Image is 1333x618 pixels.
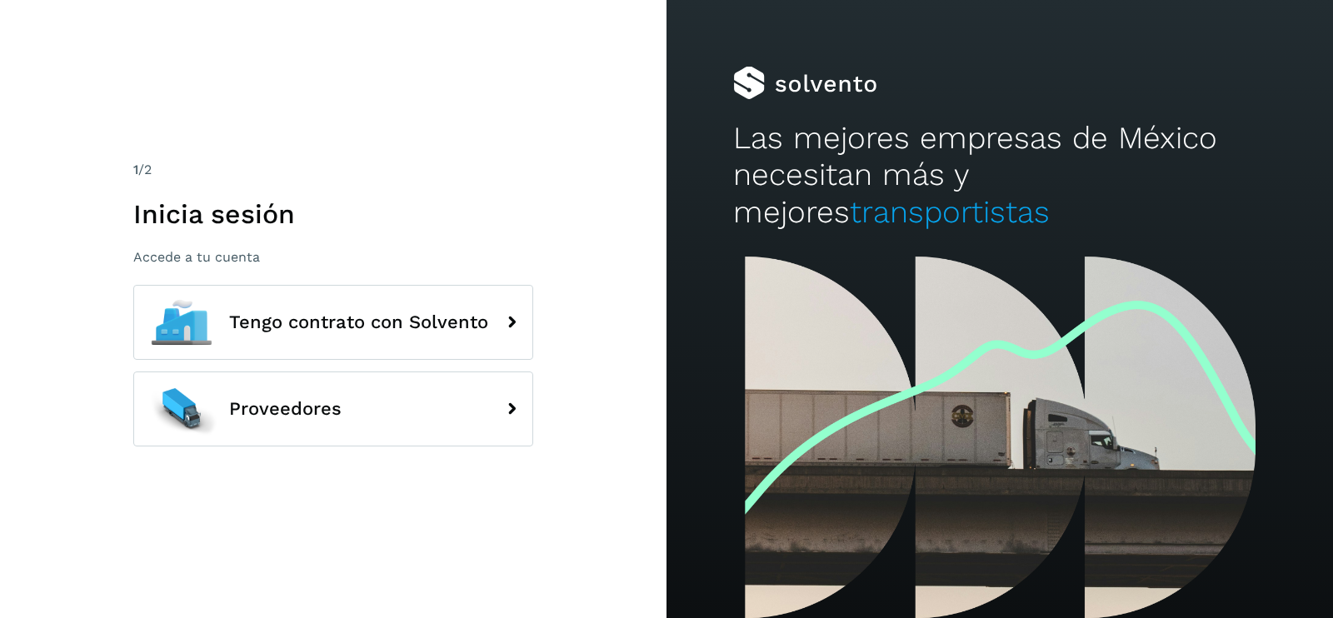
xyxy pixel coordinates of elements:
button: Proveedores [133,371,533,446]
h2: Las mejores empresas de México necesitan más y mejores [733,120,1266,231]
span: Proveedores [229,399,342,419]
div: /2 [133,160,533,180]
span: transportistas [850,194,1050,230]
h1: Inicia sesión [133,198,533,230]
button: Tengo contrato con Solvento [133,285,533,360]
span: 1 [133,162,138,177]
span: Tengo contrato con Solvento [229,312,488,332]
p: Accede a tu cuenta [133,249,533,265]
